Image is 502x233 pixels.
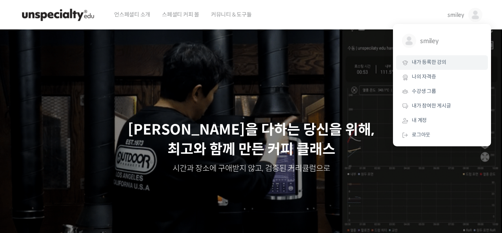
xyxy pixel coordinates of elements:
[396,99,488,113] a: 내가 참여한 게시글
[396,55,488,70] a: 내가 등록한 강의
[396,113,488,128] a: 내 계정
[412,88,436,95] span: 수강생 그룹
[396,28,488,55] a: smiley
[101,168,151,187] a: 설정
[8,163,495,174] p: 시간과 장소에 구애받지 않고, 검증된 커리큘럼으로
[72,180,81,186] span: 대화
[412,59,446,66] span: 내가 등록한 강의
[396,128,488,142] a: 로그아웃
[412,102,451,109] span: 내가 참여한 게시글
[121,180,131,186] span: 설정
[412,117,427,124] span: 내 계정
[447,11,464,18] span: smiley
[8,120,495,160] p: [PERSON_NAME]을 다하는 당신을 위해, 최고와 함께 만든 커피 클래스
[25,180,29,186] span: 홈
[412,131,430,138] span: 로그아웃
[2,168,52,187] a: 홈
[52,168,101,187] a: 대화
[420,34,478,49] span: smiley
[396,70,488,84] a: 나의 자격증
[396,84,488,99] a: 수강생 그룹
[412,73,436,80] span: 나의 자격증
